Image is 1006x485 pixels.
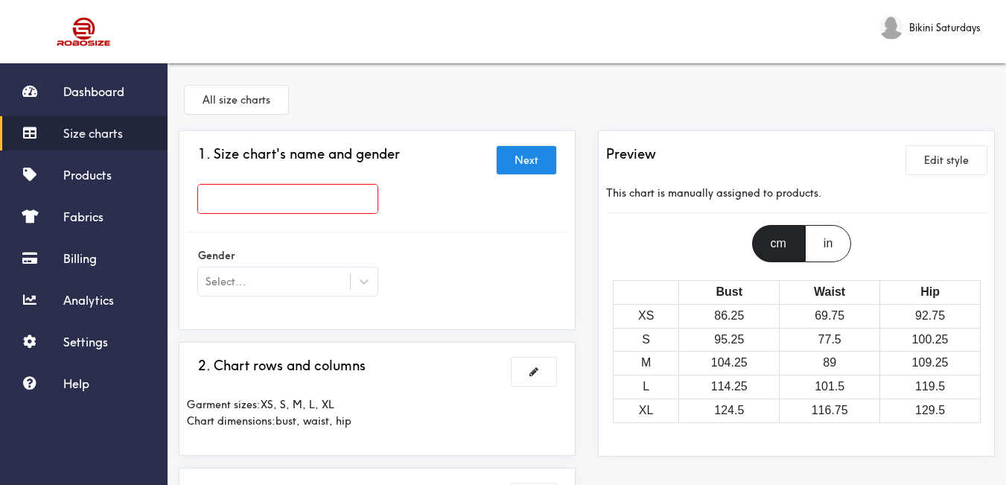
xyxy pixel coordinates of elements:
[63,168,112,183] span: Products
[614,328,679,352] td: S
[198,358,366,374] h3: 2. Chart rows and columns
[198,244,378,267] label: Gender
[880,352,981,375] td: 109.25
[780,280,880,304] th: Waist
[906,146,987,174] button: Edit style
[614,399,679,422] td: XL
[909,19,981,36] span: Bikini Saturdays
[614,352,679,375] td: M
[780,304,880,328] td: 69.75
[780,328,880,352] td: 77.5
[780,399,880,422] td: 116.75
[679,352,780,375] td: 104.25
[880,375,981,399] td: 119.5
[198,146,400,162] h3: 1. Size chart's name and gender
[63,209,104,224] span: Fabrics
[63,126,123,141] span: Size charts
[63,376,89,391] span: Help
[206,273,246,290] div: Select...
[614,304,679,328] td: XS
[63,251,97,266] span: Billing
[63,335,108,349] span: Settings
[606,174,987,213] div: This chart is manually assigned to products.
[679,399,780,422] td: 124.5
[880,304,981,328] td: 92.75
[679,375,780,399] td: 114.25
[63,293,114,308] span: Analytics
[63,84,124,99] span: Dashboard
[606,146,656,162] h3: Preview
[28,11,140,52] img: Robosize
[780,375,880,399] td: 101.5
[679,328,780,352] td: 95.25
[679,280,780,304] th: Bust
[497,146,556,174] button: Next
[614,375,679,399] td: L
[185,86,288,114] button: All size charts
[780,352,880,375] td: 89
[679,304,780,328] td: 86.25
[880,328,981,352] td: 100.25
[805,225,851,262] div: in
[752,225,805,262] div: cm
[880,280,981,304] th: Hip
[879,16,903,39] img: Bikini Saturdays
[880,399,981,422] td: 129.5
[187,385,567,440] div: Garment sizes: XS, S, M, L, XL Chart dimensions: bust, waist, hip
